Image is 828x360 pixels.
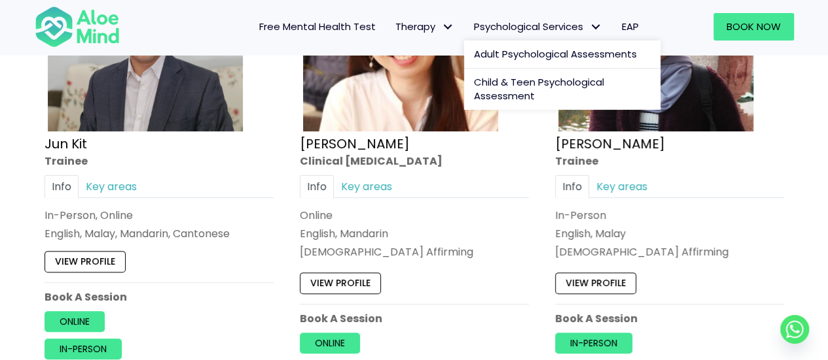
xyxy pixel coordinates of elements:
a: Key areas [79,175,144,198]
div: Trainee [45,153,274,168]
div: Online [300,208,529,223]
a: Info [45,175,79,198]
p: English, Malay [555,226,784,241]
span: Book Now [727,20,781,33]
a: Psychological ServicesPsychological Services: submenu [464,13,612,41]
span: Therapy: submenu [439,18,458,37]
div: Trainee [555,153,784,168]
nav: Menu [137,13,649,41]
a: View profile [45,251,126,272]
a: Book Now [713,13,794,41]
a: In-person [555,333,632,353]
p: Book A Session [45,289,274,304]
div: [DEMOGRAPHIC_DATA] Affirming [300,244,529,259]
span: Therapy [395,20,454,33]
span: Child & Teen Psychological Assessment [474,75,604,103]
a: View profile [555,272,636,293]
a: Info [300,175,334,198]
a: Adult Psychological Assessments [464,41,660,69]
a: Info [555,175,589,198]
p: English, Malay, Mandarin, Cantonese [45,226,274,241]
a: Free Mental Health Test [249,13,386,41]
a: Online [45,311,105,332]
a: [PERSON_NAME] [300,134,410,152]
p: Book A Session [300,311,529,326]
a: EAP [612,13,649,41]
span: Psychological Services [474,20,602,33]
div: In-Person [555,208,784,223]
a: TherapyTherapy: submenu [386,13,464,41]
a: In-person [45,338,122,359]
div: In-Person, Online [45,208,274,223]
span: Free Mental Health Test [259,20,376,33]
a: Key areas [334,175,399,198]
img: Aloe mind Logo [35,5,120,48]
a: Child & Teen Psychological Assessment [464,69,660,110]
p: Book A Session [555,311,784,326]
span: Psychological Services: submenu [586,18,605,37]
a: [PERSON_NAME] [555,134,665,152]
div: [DEMOGRAPHIC_DATA] Affirming [555,244,784,259]
a: Jun Kit [45,134,87,152]
span: EAP [622,20,639,33]
a: Whatsapp [780,315,809,344]
a: Key areas [589,175,655,198]
a: View profile [300,272,381,293]
p: English, Mandarin [300,226,529,241]
a: Online [300,333,360,353]
span: Adult Psychological Assessments [474,47,637,61]
div: Clinical [MEDICAL_DATA] [300,153,529,168]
